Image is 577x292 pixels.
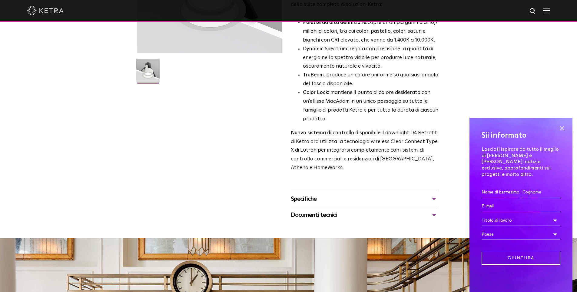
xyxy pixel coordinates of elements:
font: il downlight D4 Retrofit di Ketra ora utilizza la tecnologia wireless Clear Connect Type X di Lut... [291,130,438,171]
font: : produce un colore uniforme su qualsiasi angolo del fascio disponibile. [303,72,438,86]
font: Paese [482,232,494,237]
img: Hamburger%20Nav.svg [543,8,550,13]
font: Palette ad alta definizione: [303,20,367,25]
font: Lasciati ispirare da tutto il meglio di [PERSON_NAME] e [PERSON_NAME]: notizie esclusive, approfo... [482,147,559,177]
font: TruBeam [303,72,324,78]
font: Color Lock [303,90,328,95]
font: Specifiche [291,196,317,202]
font: : mantiene il punto di colore desiderato con un'ellisse MacAdam in un unico passaggio su tutte le... [303,90,438,122]
input: Nome di battesimo [482,187,519,198]
img: ketra-logo-2019-bianco [27,6,64,15]
img: Faretto retrofit D4R [136,59,160,87]
img: icona di ricerca [529,8,537,15]
font: Sii informato [482,132,526,139]
input: E-mail [482,201,560,212]
font: : regola con precisione la quantità di energia nello spettro visibile per produrre luce naturale,... [303,46,436,69]
font: Nuovo sistema di controllo disponibile: [291,130,382,136]
font: Documenti tecnici [291,212,337,218]
font: Dynamic Spectrum [303,46,347,52]
font: copre un'ampia gamma di 16,7 milioni di colori, tra cui colori pastello, colori saturi e bianchi ... [303,20,438,43]
input: Giuntura [482,252,560,265]
input: Cognome [522,187,560,198]
font: Titolo di lavoro [482,218,512,223]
